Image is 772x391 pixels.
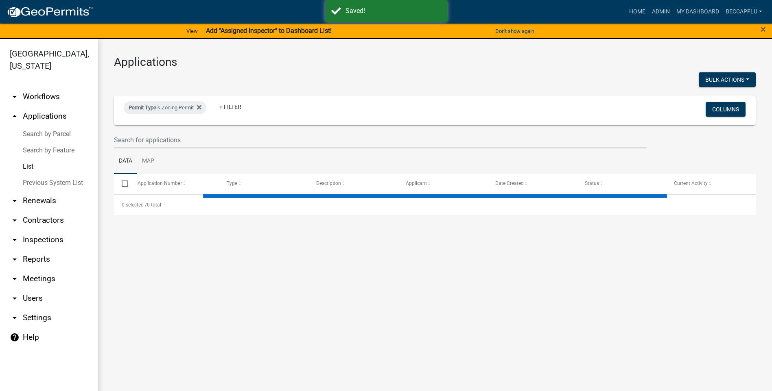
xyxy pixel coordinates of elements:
[346,6,441,16] div: Saved!
[129,174,219,193] datatable-header-cell: Application Number
[626,4,649,20] a: Home
[10,215,20,225] i: arrow_drop_down
[124,101,206,114] div: is Zoning Permit
[206,27,332,35] strong: Add "Assigned Inspector" to Dashboard List!
[213,100,248,114] a: + Filter
[488,174,577,193] datatable-header-cell: Date Created
[674,180,708,186] span: Current Activity
[10,293,20,303] i: arrow_drop_down
[761,24,766,35] span: ×
[722,4,765,20] a: BeccaPflu
[406,180,427,186] span: Applicant
[699,72,756,87] button: Bulk Actions
[114,55,756,69] h3: Applications
[398,174,488,193] datatable-header-cell: Applicant
[122,202,147,208] span: 0 selected /
[137,148,159,174] a: Map
[138,180,182,186] span: Application Number
[114,174,129,193] datatable-header-cell: Select
[183,24,201,38] a: View
[492,24,538,38] button: Don't show again
[577,174,666,193] datatable-header-cell: Status
[761,24,766,34] button: Close
[10,92,20,102] i: arrow_drop_down
[10,313,20,323] i: arrow_drop_down
[114,195,756,215] div: 0 total
[495,180,524,186] span: Date Created
[10,274,20,284] i: arrow_drop_down
[114,148,137,174] a: Data
[129,104,156,111] span: Permit Type
[10,111,20,121] i: arrow_drop_up
[308,174,398,193] datatable-header-cell: Description
[219,174,308,193] datatable-header-cell: Type
[585,180,599,186] span: Status
[673,4,722,20] a: My Dashboard
[227,180,237,186] span: Type
[10,254,20,264] i: arrow_drop_down
[10,196,20,206] i: arrow_drop_down
[316,180,341,186] span: Description
[10,332,20,342] i: help
[706,102,746,117] button: Columns
[10,235,20,245] i: arrow_drop_down
[666,174,756,193] datatable-header-cell: Current Activity
[649,4,673,20] a: Admin
[114,132,647,148] input: Search for applications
